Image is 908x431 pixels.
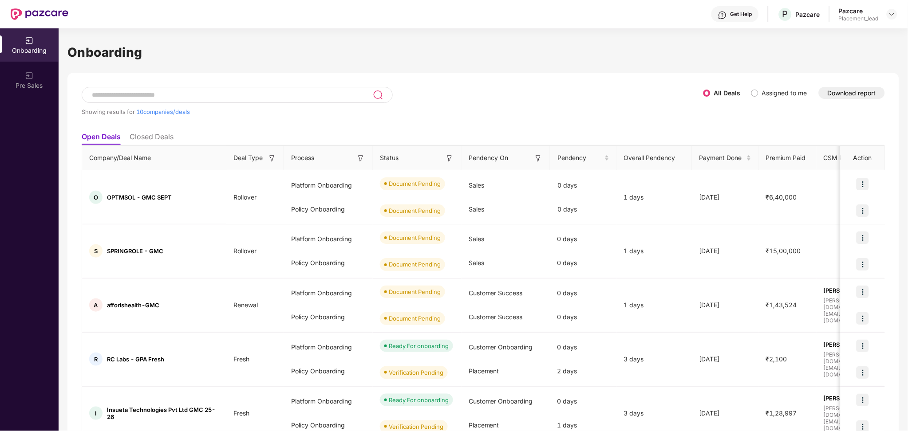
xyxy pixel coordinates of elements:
[699,153,745,163] span: Payment Done
[291,153,314,163] span: Process
[824,297,898,324] span: [PERSON_NAME][DOMAIN_NAME][EMAIL_ADDRESS][DOMAIN_NAME]
[839,15,879,22] div: Placement_lead
[389,260,441,269] div: Document Pending
[373,90,383,100] img: svg+xml;base64,PHN2ZyB3aWR0aD0iMjQiIGhlaWdodD0iMjUiIHZpZXdCb3g9IjAgMCAyNCAyNSIgZmlsbD0ibm9uZSIgeG...
[857,312,869,325] img: icon
[617,300,692,310] div: 1 days
[389,314,441,323] div: Document Pending
[445,154,454,163] img: svg+xml;base64,PHN2ZyB3aWR0aD0iMTYiIGhlaWdodD0iMTYiIHZpZXdCb3g9IjAgMCAxNiAxNiIgZmlsbD0ibm9uZSIgeG...
[107,406,219,420] span: Insueta Technologies Pvt Ltd GMC 25-26
[389,179,441,188] div: Document Pending
[107,302,159,309] span: afforishealth-GMC
[550,146,617,170] th: Pendency
[824,287,898,294] span: [PERSON_NAME] P K
[692,300,759,310] div: [DATE]
[469,235,484,243] span: Sales
[857,394,869,406] img: icon
[759,355,794,363] span: ₹2,100
[284,173,373,197] div: Platform Onboarding
[469,313,523,321] span: Customer Success
[226,193,264,201] span: Rollover
[107,356,164,363] span: RC Labs - GPA Fresh
[796,10,820,19] div: Pazcare
[759,301,804,309] span: ₹1,43,524
[469,367,499,375] span: Placement
[89,244,103,258] div: S
[284,389,373,413] div: Platform Onboarding
[617,354,692,364] div: 3 days
[550,359,617,383] div: 2 days
[759,247,808,255] span: ₹15,00,000
[550,305,617,329] div: 0 days
[839,7,879,15] div: Pazcare
[284,227,373,251] div: Platform Onboarding
[857,340,869,352] img: icon
[226,409,257,417] span: Fresh
[89,407,103,420] div: I
[857,258,869,270] img: icon
[550,173,617,197] div: 0 days
[25,36,34,45] img: svg+xml;base64,PHN2ZyB3aWR0aD0iMjAiIGhlaWdodD0iMjAiIHZpZXdCb3g9IjAgMCAyMCAyMCIgZmlsbD0ibm9uZSIgeG...
[617,192,692,202] div: 1 days
[82,108,703,115] div: Showing results for
[107,247,163,255] span: SPRINGROLE - GMC
[714,89,741,97] label: All Deals
[857,286,869,298] img: icon
[550,251,617,275] div: 0 days
[82,132,121,145] li: Open Deals
[226,247,264,255] span: Rollover
[762,89,807,97] label: Assigned to me
[782,9,788,20] span: P
[469,153,508,163] span: Pendency On
[389,233,441,242] div: Document Pending
[692,192,759,202] div: [DATE]
[469,343,533,351] span: Customer Onboarding
[226,355,257,363] span: Fresh
[284,335,373,359] div: Platform Onboarding
[857,178,869,190] img: icon
[389,422,443,431] div: Verification Pending
[389,368,443,377] div: Verification Pending
[557,153,603,163] span: Pendency
[82,146,226,170] th: Company/Deal Name
[857,231,869,244] img: icon
[284,281,373,305] div: Platform Onboarding
[469,205,484,213] span: Sales
[550,227,617,251] div: 0 days
[469,181,484,189] span: Sales
[692,246,759,256] div: [DATE]
[136,108,190,115] span: 10 companies/deals
[730,11,752,18] div: Get Help
[824,395,898,402] span: [PERSON_NAME] P K
[356,154,365,163] img: svg+xml;base64,PHN2ZyB3aWR0aD0iMTYiIGhlaWdodD0iMTYiIHZpZXdCb3g9IjAgMCAxNiAxNiIgZmlsbD0ibm9uZSIgeG...
[617,146,692,170] th: Overall Pendency
[469,421,499,429] span: Placement
[469,397,533,405] span: Customer Onboarding
[534,154,543,163] img: svg+xml;base64,PHN2ZyB3aWR0aD0iMTYiIGhlaWdodD0iMTYiIHZpZXdCb3g9IjAgMCAxNiAxNiIgZmlsbD0ibm9uZSIgeG...
[550,335,617,359] div: 0 days
[550,197,617,221] div: 0 days
[11,8,68,20] img: New Pazcare Logo
[89,353,103,366] div: R
[617,246,692,256] div: 1 days
[268,154,276,163] img: svg+xml;base64,PHN2ZyB3aWR0aD0iMTYiIGhlaWdodD0iMTYiIHZpZXdCb3g9IjAgMCAxNiAxNiIgZmlsbD0ibm9uZSIgeG...
[284,359,373,383] div: Policy Onboarding
[130,132,174,145] li: Closed Deals
[389,287,441,296] div: Document Pending
[389,341,449,350] div: Ready For onboarding
[89,191,103,204] div: O
[824,153,851,163] span: CSM Poc
[692,146,759,170] th: Payment Done
[824,341,898,348] span: [PERSON_NAME] P K
[759,193,804,201] span: ₹6,40,000
[226,301,265,309] span: Renewal
[692,408,759,418] div: [DATE]
[759,409,804,417] span: ₹1,28,997
[389,206,441,215] div: Document Pending
[25,71,34,80] img: svg+xml;base64,PHN2ZyB3aWR0aD0iMjAiIGhlaWdodD0iMjAiIHZpZXdCb3g9IjAgMCAyMCAyMCIgZmlsbD0ibm9uZSIgeG...
[233,153,263,163] span: Deal Type
[284,305,373,329] div: Policy Onboarding
[759,146,817,170] th: Premium Paid
[857,204,869,217] img: icon
[389,396,449,404] div: Ready For onboarding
